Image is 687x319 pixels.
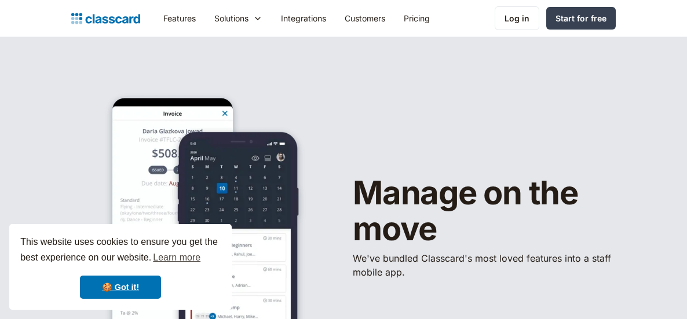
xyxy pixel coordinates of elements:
a: Features [154,5,205,31]
a: learn more about cookies [151,249,202,266]
a: Start for free [546,7,616,30]
a: Logo [71,10,140,27]
p: We've bundled ​Classcard's most loved features into a staff mobile app. [353,251,616,279]
div: Start for free [556,12,606,24]
a: Pricing [394,5,439,31]
h1: Manage on the move [353,175,616,247]
a: Integrations [272,5,335,31]
div: Solutions [214,12,249,24]
div: Solutions [205,5,272,31]
a: dismiss cookie message [80,276,161,299]
div: Log in [505,12,529,24]
span: This website uses cookies to ensure you get the best experience on our website. [20,235,221,266]
a: Log in [495,6,539,30]
a: Customers [335,5,394,31]
div: cookieconsent [9,224,232,310]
